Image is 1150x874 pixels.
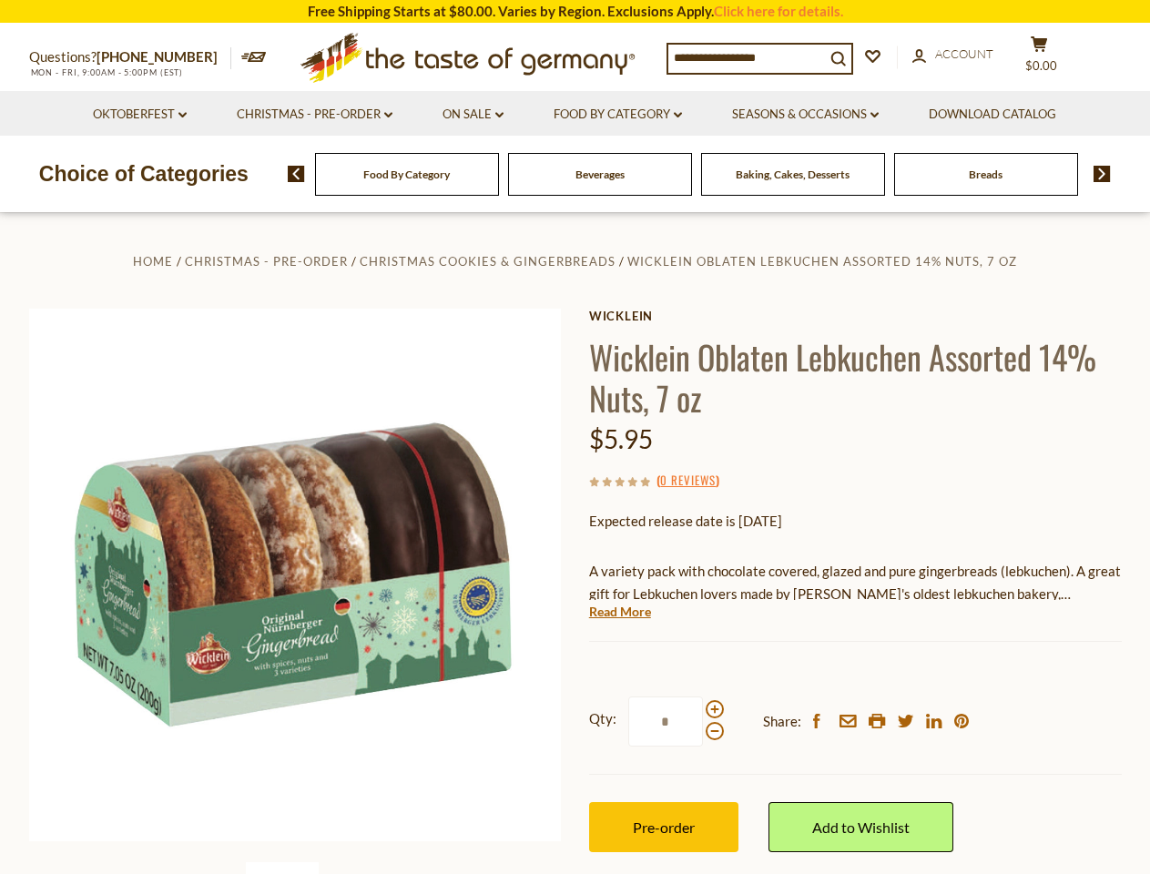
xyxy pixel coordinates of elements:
a: On Sale [443,105,504,125]
a: Christmas - PRE-ORDER [185,254,348,269]
span: Account [935,46,993,61]
a: Wicklein Oblaten Lebkuchen Assorted 14% Nuts, 7 oz [627,254,1017,269]
a: Wicklein [589,309,1122,323]
strong: Qty: [589,707,616,730]
img: previous arrow [288,166,305,182]
a: Click here for details. [714,3,843,19]
img: next arrow [1094,166,1111,182]
input: Qty: [628,696,703,747]
h1: Wicklein Oblaten Lebkuchen Assorted 14% Nuts, 7 oz [589,336,1122,418]
a: Oktoberfest [93,105,187,125]
a: Food By Category [363,168,450,181]
a: Baking, Cakes, Desserts [736,168,850,181]
p: A variety pack with chocolate covered, glazed and pure gingerbreads (lebkuchen). A great gift for... [589,560,1122,605]
a: Christmas - PRE-ORDER [237,105,392,125]
a: Seasons & Occasions [732,105,879,125]
img: Wicklein Oblaten Lebkuchen Assorted [29,309,562,841]
span: ( ) [656,471,719,489]
a: Breads [969,168,1002,181]
a: Food By Category [554,105,682,125]
p: Questions? [29,46,231,69]
span: $5.95 [589,423,653,454]
span: MON - FRI, 9:00AM - 5:00PM (EST) [29,67,184,77]
a: Download Catalog [929,105,1056,125]
a: 0 Reviews [660,471,716,491]
span: Pre-order [633,818,695,836]
a: Christmas Cookies & Gingerbreads [360,254,616,269]
button: $0.00 [1013,36,1067,81]
a: Account [912,45,993,65]
a: Add to Wishlist [768,802,953,852]
span: Share: [763,710,801,733]
button: Pre-order [589,802,738,852]
p: Expected release date is [DATE] [589,510,1122,533]
a: Home [133,254,173,269]
a: Read More [589,603,651,621]
span: $0.00 [1025,58,1057,73]
a: [PHONE_NUMBER] [97,48,218,65]
a: Beverages [575,168,625,181]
